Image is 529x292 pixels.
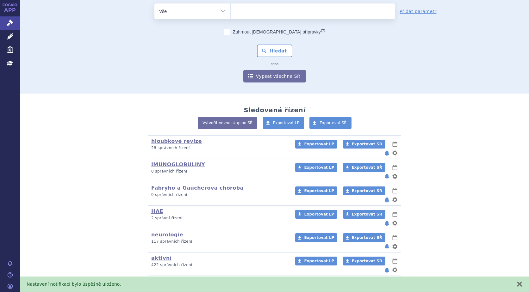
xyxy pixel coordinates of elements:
[151,262,287,268] p: 422 správních řízení
[343,233,385,242] a: Exportovat SŘ
[516,281,523,287] button: zavřít
[151,239,287,244] p: 117 správních řízení
[392,210,398,218] button: lhůty
[151,208,163,214] a: HAE
[273,121,300,125] span: Exportovat LP
[400,8,437,15] a: Přidat parametr
[384,173,390,180] button: notifikace
[343,140,385,149] a: Exportovat SŘ
[295,140,337,149] a: Exportovat LP
[343,210,385,219] a: Exportovat SŘ
[392,187,398,195] button: lhůty
[384,149,390,157] button: notifikace
[384,196,390,204] button: notifikace
[384,243,390,250] button: notifikace
[392,243,398,250] button: nastavení
[392,140,398,148] button: lhůty
[295,186,337,195] a: Exportovat LP
[304,142,334,146] span: Exportovat LP
[263,117,304,129] a: Exportovat LP
[384,266,390,274] button: notifikace
[392,219,398,227] button: nastavení
[320,121,347,125] span: Exportovat SŘ
[352,212,382,216] span: Exportovat SŘ
[384,219,390,227] button: notifikace
[198,117,257,129] a: Vytvořit novou skupinu SŘ
[151,192,287,198] p: 0 správních řízení
[304,259,334,263] span: Exportovat LP
[243,70,306,82] a: Vypsat všechna SŘ
[309,117,352,129] a: Exportovat SŘ
[343,186,385,195] a: Exportovat SŘ
[151,216,287,221] p: 2 správní řízení
[304,189,334,193] span: Exportovat LP
[352,259,382,263] span: Exportovat SŘ
[151,255,172,261] a: aktivní
[151,169,287,174] p: 0 správních řízení
[151,232,183,238] a: neurologie
[151,185,244,191] a: Fabryho a Gaucherova choroba
[352,189,382,193] span: Exportovat SŘ
[392,173,398,180] button: nastavení
[244,106,305,114] h2: Sledovaná řízení
[304,165,334,170] span: Exportovat LP
[151,138,202,144] a: hloubkové revize
[151,145,287,151] p: 28 správních řízení
[304,235,334,240] span: Exportovat LP
[352,142,382,146] span: Exportovat SŘ
[392,266,398,274] button: nastavení
[304,212,334,216] span: Exportovat LP
[295,210,337,219] a: Exportovat LP
[392,234,398,241] button: lhůty
[352,165,382,170] span: Exportovat SŘ
[295,163,337,172] a: Exportovat LP
[268,62,282,66] i: nebo
[392,257,398,265] button: lhůty
[343,163,385,172] a: Exportovat SŘ
[224,29,325,35] label: Zahrnout [DEMOGRAPHIC_DATA] přípravky
[151,161,205,167] a: IMUNOGLOBULINY
[295,233,337,242] a: Exportovat LP
[392,149,398,157] button: nastavení
[257,45,293,57] button: Hledat
[295,257,337,265] a: Exportovat LP
[352,235,382,240] span: Exportovat SŘ
[321,28,325,33] abbr: (?)
[343,257,385,265] a: Exportovat SŘ
[392,196,398,204] button: nastavení
[27,281,510,288] div: Nastavení notifikací bylo úspěšně uloženo.
[392,164,398,171] button: lhůty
